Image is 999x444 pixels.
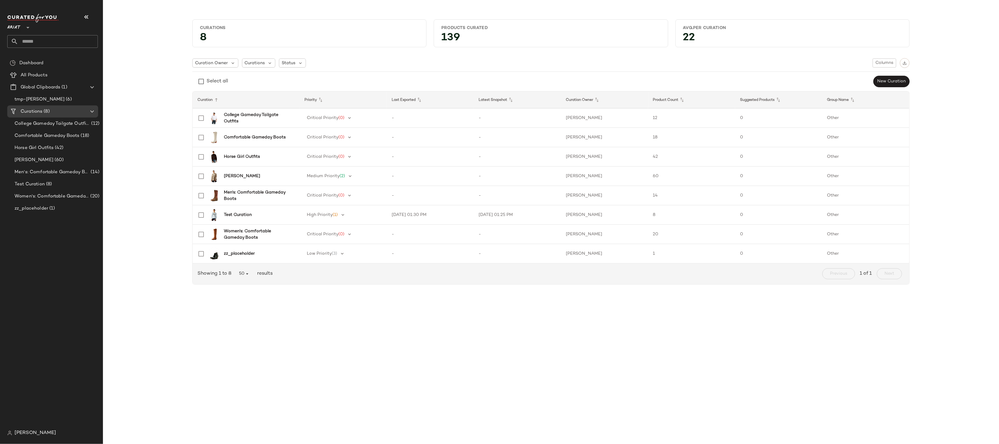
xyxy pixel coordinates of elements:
[822,225,909,244] td: Other
[436,33,665,45] div: 139
[90,120,99,127] span: (12)
[7,14,59,22] img: cfy_white_logo.C9jOOHJF.svg
[561,108,648,128] td: [PERSON_NAME]
[474,244,561,263] td: -
[561,167,648,186] td: [PERSON_NAME]
[822,91,909,108] th: Group Name
[735,91,822,108] th: Suggested Products
[224,189,292,202] b: Men's: Comfortable Gameday Boots
[822,186,909,205] td: Other
[245,60,265,66] span: Curations
[648,205,735,225] td: 8
[15,144,54,151] span: Horse Girl Outfits
[255,270,273,277] span: results
[387,225,474,244] td: -
[300,91,387,108] th: Priority
[65,96,71,103] span: (6)
[208,131,220,144] img: 10043268_3-4_front.jpg
[21,84,60,91] span: Global Clipboards
[21,72,48,79] span: All Products
[561,244,648,263] td: [PERSON_NAME]
[474,205,561,225] td: [DATE] 01:25 PM
[339,193,345,198] span: (0)
[307,251,332,256] span: Low Priority
[200,25,419,31] div: Curations
[735,225,822,244] td: 0
[208,170,220,182] img: 10062455_front.jpg
[208,209,220,221] img: 10062566_front.jpg
[307,154,339,159] span: Critical Priority
[307,213,333,217] span: High Priority
[15,96,65,103] span: tmp-[PERSON_NAME]
[561,147,648,167] td: [PERSON_NAME]
[307,135,339,140] span: Critical Priority
[474,225,561,244] td: -
[333,213,338,217] span: (1)
[208,228,220,240] img: 10047552_3-4_front.jpg
[860,270,872,277] span: 1 of 1
[224,250,255,257] b: zz_placeholder
[474,186,561,205] td: -
[387,186,474,205] td: -
[208,112,220,124] img: 10034962_front.jpg
[474,108,561,128] td: -
[822,147,909,167] td: Other
[387,128,474,147] td: -
[735,186,822,205] td: 0
[387,91,474,108] th: Last Exported
[224,154,260,160] b: Horse Girl Outfits
[45,181,52,188] span: (8)
[15,169,89,176] span: Men's: Comfortable Gameday Boots
[195,33,424,45] div: 8
[208,248,220,260] img: 10063987_3-4_front.jpg
[648,147,735,167] td: 42
[60,84,67,91] span: (1)
[339,116,345,120] span: (0)
[224,212,252,218] b: Test Curation
[735,167,822,186] td: 0
[735,147,822,167] td: 0
[15,429,56,437] span: [PERSON_NAME]
[474,128,561,147] td: -
[648,91,735,108] th: Product Count
[21,108,42,115] span: Curations
[48,205,55,212] span: (1)
[207,78,228,85] div: Select all
[340,174,345,178] span: (2)
[224,134,286,141] b: Comfortable Gameday Boots
[474,91,561,108] th: Latest Snapshot
[307,232,339,237] span: Critical Priority
[822,244,909,263] td: Other
[53,157,64,164] span: (60)
[387,244,474,263] td: -
[648,244,735,263] td: 1
[208,151,220,163] img: 10062446_front.jpg
[19,60,43,67] span: Dashboard
[332,251,337,256] span: (3)
[15,181,45,188] span: Test Curation
[877,79,906,84] span: New Curation
[875,61,894,65] span: Columns
[339,232,345,237] span: (0)
[387,147,474,167] td: -
[561,186,648,205] td: [PERSON_NAME]
[735,108,822,128] td: 0
[89,169,99,176] span: (14)
[648,108,735,128] td: 12
[15,132,80,139] span: Comfortable Gameday Boots
[561,225,648,244] td: [PERSON_NAME]
[282,60,295,66] span: Status
[873,58,896,68] button: Columns
[307,116,339,120] span: Critical Priority
[648,167,735,186] td: 60
[387,205,474,225] td: [DATE] 01:30 PM
[7,21,21,31] span: Ariat
[683,25,902,31] div: Avg.per Curation
[89,193,99,200] span: (20)
[307,193,339,198] span: Critical Priority
[15,157,53,164] span: [PERSON_NAME]
[10,60,16,66] img: svg%3e
[224,228,292,241] b: Women's: Comfortable Gameday Boots
[874,76,910,87] button: New Curation
[7,431,12,436] img: svg%3e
